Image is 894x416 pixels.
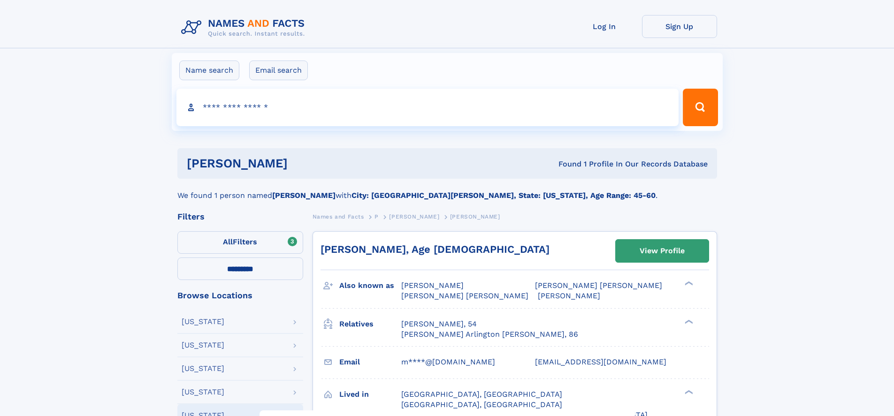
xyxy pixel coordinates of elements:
b: City: [GEOGRAPHIC_DATA][PERSON_NAME], State: [US_STATE], Age Range: 45-60 [351,191,656,200]
div: ❯ [682,389,694,395]
a: Names and Facts [313,211,364,222]
div: Filters [177,212,303,221]
div: [US_STATE] [182,365,224,372]
span: [GEOGRAPHIC_DATA], [GEOGRAPHIC_DATA] [401,400,562,409]
a: [PERSON_NAME] Arlington [PERSON_NAME], 86 [401,329,578,340]
label: Email search [249,61,308,80]
a: [PERSON_NAME] [389,211,439,222]
b: [PERSON_NAME] [272,191,336,200]
a: P [374,211,379,222]
span: [PERSON_NAME] [PERSON_NAME] [535,281,662,290]
h3: Relatives [339,316,401,332]
input: search input [176,89,679,126]
div: Found 1 Profile In Our Records Database [423,159,708,169]
span: [PERSON_NAME] [401,281,464,290]
div: We found 1 person named with . [177,179,717,201]
h3: Lived in [339,386,401,402]
span: [GEOGRAPHIC_DATA], [GEOGRAPHIC_DATA] [401,390,562,399]
a: View Profile [616,240,709,262]
span: All [223,237,233,246]
a: Log In [567,15,642,38]
a: Sign Up [642,15,717,38]
h3: Email [339,354,401,370]
div: ❯ [682,280,694,287]
span: [PERSON_NAME] [389,213,439,220]
a: [PERSON_NAME], 54 [401,319,477,329]
button: Search Button [683,89,718,126]
h1: [PERSON_NAME] [187,158,423,169]
span: [PERSON_NAME] [PERSON_NAME] [401,291,528,300]
h3: Also known as [339,278,401,294]
span: [PERSON_NAME] [538,291,600,300]
div: [US_STATE] [182,318,224,325]
div: View Profile [640,240,685,262]
div: ❯ [682,318,694,325]
span: [PERSON_NAME] [450,213,500,220]
div: [US_STATE] [182,341,224,349]
label: Filters [177,231,303,254]
img: Logo Names and Facts [177,15,313,40]
span: P [374,213,379,220]
div: Browse Locations [177,291,303,300]
div: [US_STATE] [182,388,224,396]
span: [EMAIL_ADDRESS][DOMAIN_NAME] [535,357,666,366]
label: Name search [179,61,239,80]
a: [PERSON_NAME], Age [DEMOGRAPHIC_DATA] [321,243,550,255]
